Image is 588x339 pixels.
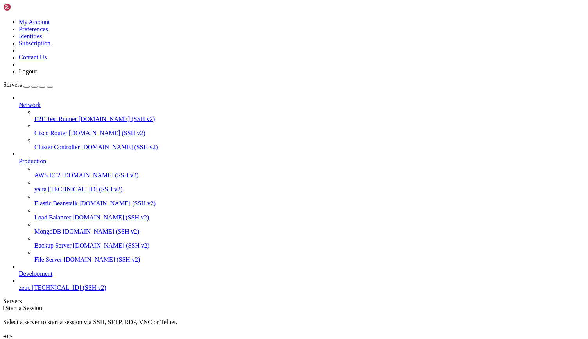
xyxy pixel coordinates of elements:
span: AWS EC2 [34,172,61,178]
a: Contact Us [19,54,47,61]
a: Cisco Router [DOMAIN_NAME] (SSH v2) [34,130,585,137]
li: Network [19,95,585,151]
span: [DOMAIN_NAME] (SSH v2) [62,172,139,178]
a: Production [19,158,585,165]
div: Servers [3,298,585,305]
a: Servers [3,81,53,88]
li: yaita [TECHNICAL_ID] (SSH v2) [34,179,585,193]
span: [TECHNICAL_ID] (SSH v2) [32,284,106,291]
li: Production [19,151,585,263]
a: Development [19,270,585,277]
span: Start a Session [5,305,42,311]
a: yaita [TECHNICAL_ID] (SSH v2) [34,186,585,193]
span: [DOMAIN_NAME] (SSH v2) [69,130,145,136]
a: zeuc [TECHNICAL_ID] (SSH v2) [19,284,585,291]
span: zeuc [19,284,30,291]
span: [DOMAIN_NAME] (SSH v2) [73,214,149,221]
span: Production [19,158,46,164]
a: Load Balancer [DOMAIN_NAME] (SSH v2) [34,214,585,221]
span: MongoDB [34,228,61,235]
li: Elastic Beanstalk [DOMAIN_NAME] (SSH v2) [34,193,585,207]
span: Cisco Router [34,130,67,136]
a: Preferences [19,26,48,32]
a: Identities [19,33,42,39]
a: MongoDB [DOMAIN_NAME] (SSH v2) [34,228,585,235]
a: File Server [DOMAIN_NAME] (SSH v2) [34,256,585,263]
span: yaita [34,186,47,193]
li: MongoDB [DOMAIN_NAME] (SSH v2) [34,221,585,235]
span:  [3,305,5,311]
span: [DOMAIN_NAME] (SSH v2) [64,256,140,263]
a: AWS EC2 [DOMAIN_NAME] (SSH v2) [34,172,585,179]
li: Cluster Controller [DOMAIN_NAME] (SSH v2) [34,137,585,151]
span: [DOMAIN_NAME] (SSH v2) [81,144,158,150]
span: Cluster Controller [34,144,80,150]
span: File Server [34,256,62,263]
li: File Server [DOMAIN_NAME] (SSH v2) [34,249,585,263]
li: E2E Test Runner [DOMAIN_NAME] (SSH v2) [34,109,585,123]
li: Load Balancer [DOMAIN_NAME] (SSH v2) [34,207,585,221]
span: Elastic Beanstalk [34,200,78,207]
a: Network [19,102,585,109]
li: Development [19,263,585,277]
a: E2E Test Runner [DOMAIN_NAME] (SSH v2) [34,116,585,123]
a: Backup Server [DOMAIN_NAME] (SSH v2) [34,242,585,249]
span: E2E Test Runner [34,116,77,122]
span: [DOMAIN_NAME] (SSH v2) [63,228,139,235]
span: Load Balancer [34,214,71,221]
a: Subscription [19,40,50,46]
li: Backup Server [DOMAIN_NAME] (SSH v2) [34,235,585,249]
span: Development [19,270,52,277]
span: [TECHNICAL_ID] (SSH v2) [48,186,122,193]
a: Elastic Beanstalk [DOMAIN_NAME] (SSH v2) [34,200,585,207]
span: [DOMAIN_NAME] (SSH v2) [79,200,156,207]
a: Cluster Controller [DOMAIN_NAME] (SSH v2) [34,144,585,151]
li: Cisco Router [DOMAIN_NAME] (SSH v2) [34,123,585,137]
img: Shellngn [3,3,48,11]
li: AWS EC2 [DOMAIN_NAME] (SSH v2) [34,165,585,179]
span: [DOMAIN_NAME] (SSH v2) [73,242,150,249]
span: Servers [3,81,22,88]
span: Backup Server [34,242,72,249]
span: Network [19,102,41,108]
a: Logout [19,68,37,75]
span: [DOMAIN_NAME] (SSH v2) [79,116,155,122]
li: zeuc [TECHNICAL_ID] (SSH v2) [19,277,585,291]
a: My Account [19,19,50,25]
